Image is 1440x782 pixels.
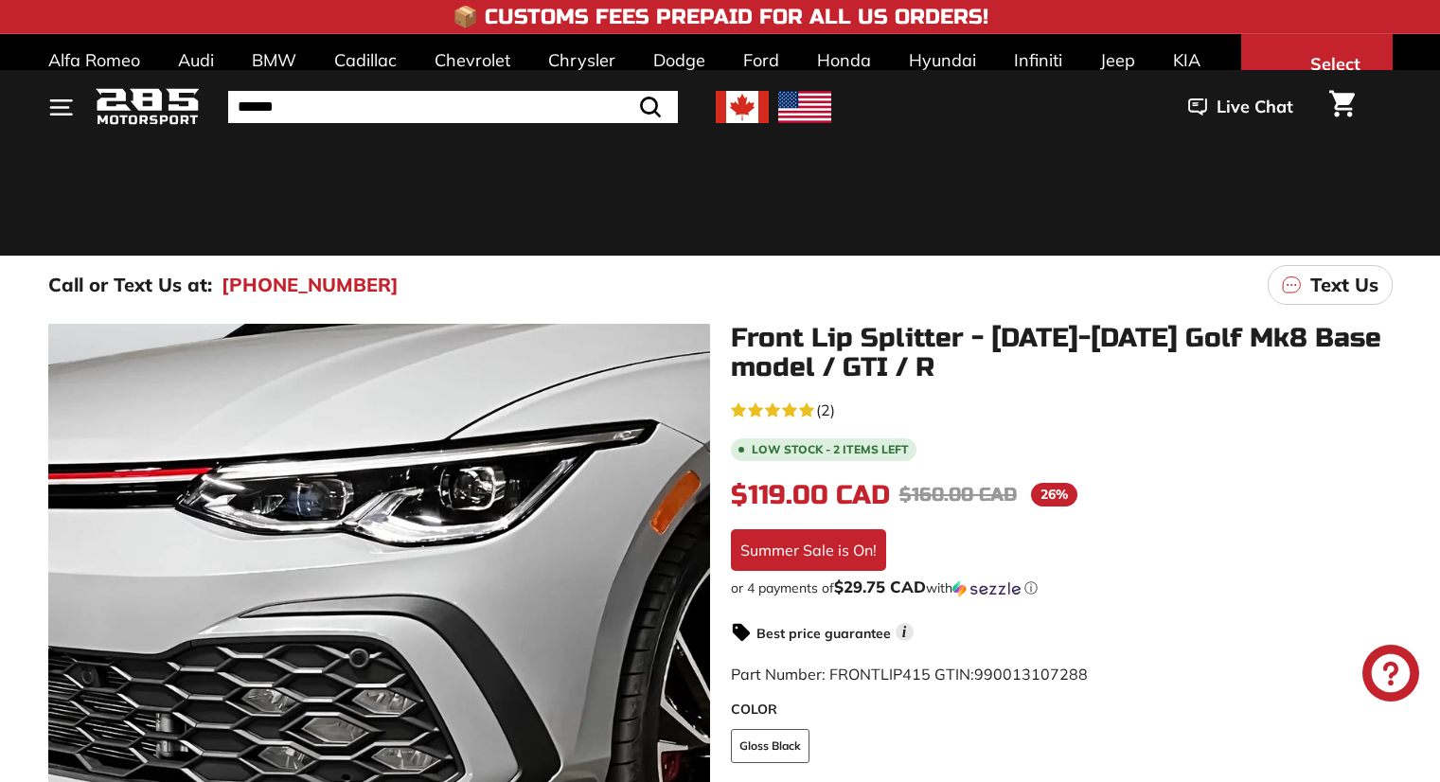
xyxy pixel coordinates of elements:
[159,32,233,88] a: Audi
[798,32,890,88] a: Honda
[731,529,886,571] div: Summer Sale is On!
[731,700,1393,720] label: COLOR
[731,578,1393,597] div: or 4 payments of$29.75 CADwithSezzle Click to learn more about Sezzle
[29,32,159,88] a: Alfa Romeo
[952,580,1021,597] img: Sezzle
[731,665,1088,684] span: Part Number: FRONTLIP415 GTIN:
[731,479,890,511] span: $119.00 CAD
[731,397,1393,421] a: 5.0 rating (2 votes)
[974,665,1088,684] span: 990013107288
[834,577,926,596] span: $29.75 CAD
[48,271,212,299] p: Call or Text Us at:
[529,32,634,88] a: Chrysler
[416,32,529,88] a: Chevrolet
[896,623,914,641] span: i
[1318,75,1366,139] a: Cart
[1304,52,1368,125] span: Select Your Vehicle
[724,32,798,88] a: Ford
[96,85,200,130] img: Logo_285_Motorsport_areodynamics_components
[315,32,416,88] a: Cadillac
[1310,271,1378,299] p: Text Us
[1357,645,1425,706] inbox-online-store-chat: Shopify online store chat
[1081,32,1154,88] a: Jeep
[731,578,1393,597] div: or 4 payments of with
[233,32,315,88] a: BMW
[752,444,909,455] span: Low stock - 2 items left
[1031,483,1077,507] span: 26%
[899,483,1017,507] span: $160.00 CAD
[1154,32,1219,88] a: KIA
[731,324,1393,382] h1: Front Lip Splitter - [DATE]-[DATE] Golf Mk8 Base model / GTI / R
[890,32,995,88] a: Hyundai
[816,399,835,421] span: (2)
[1268,265,1393,305] a: Text Us
[222,271,399,299] a: [PHONE_NUMBER]
[995,32,1081,88] a: Infiniti
[228,91,678,123] input: Search
[1217,95,1293,119] span: Live Chat
[1164,83,1318,131] button: Live Chat
[756,625,891,642] strong: Best price guarantee
[634,32,724,88] a: Dodge
[453,6,988,28] h4: 📦 Customs Fees Prepaid for All US Orders!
